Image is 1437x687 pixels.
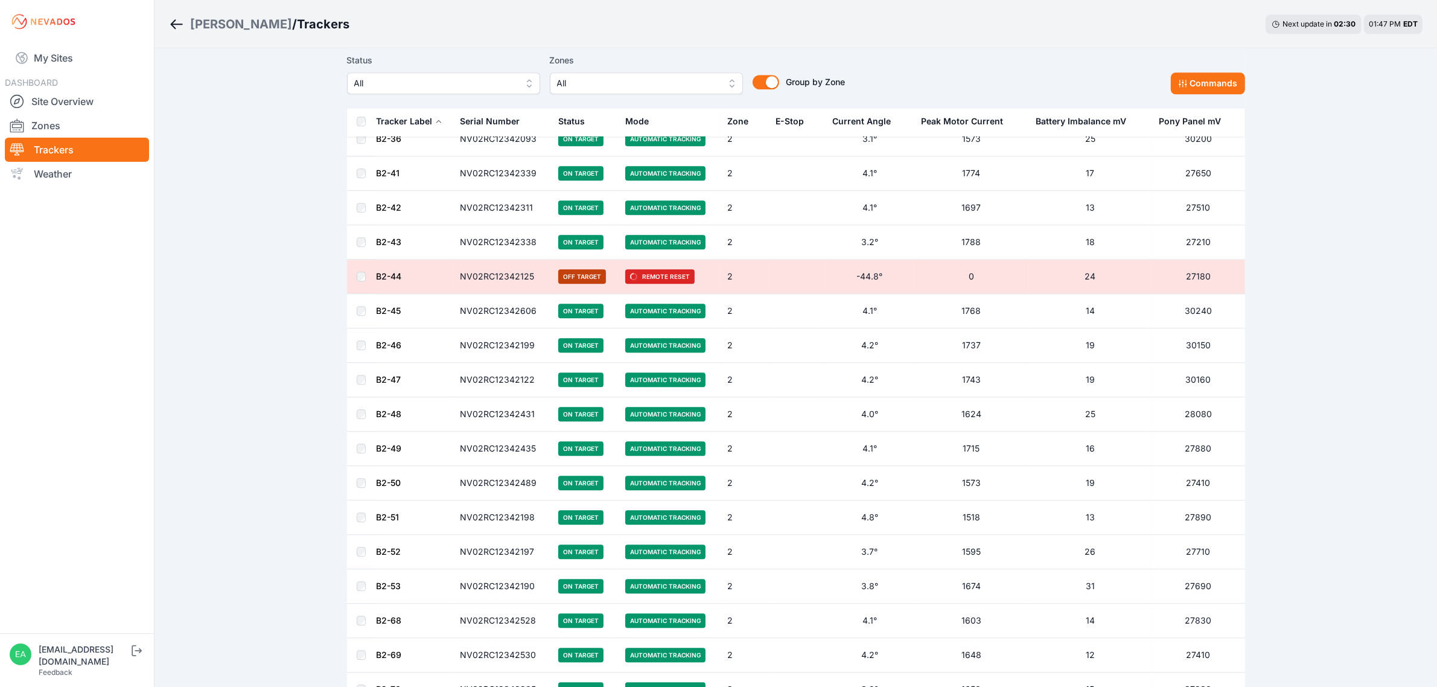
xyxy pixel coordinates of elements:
[1028,225,1152,260] td: 18
[377,512,400,522] a: B2-51
[377,237,402,247] a: B2-43
[453,500,552,535] td: NV02RC12342198
[460,107,530,136] button: Serial Number
[169,8,349,40] nav: Breadcrumb
[1028,466,1152,500] td: 19
[558,304,604,318] span: On Target
[460,115,520,127] div: Serial Number
[558,372,604,387] span: On Target
[720,604,769,638] td: 2
[10,12,77,31] img: Nevados
[914,638,1028,673] td: 1648
[1028,604,1152,638] td: 14
[720,156,769,191] td: 2
[1028,397,1152,432] td: 25
[558,107,594,136] button: Status
[625,476,706,490] span: Automatic Tracking
[720,535,769,569] td: 2
[1028,328,1152,363] td: 19
[825,191,914,225] td: 4.1°
[1152,638,1245,673] td: 27410
[1152,569,1245,604] td: 27690
[922,115,1004,127] div: Peak Motor Current
[377,443,402,453] a: B2-49
[1152,604,1245,638] td: 27830
[453,363,552,397] td: NV02RC12342122
[825,432,914,466] td: 4.1°
[558,132,604,146] span: On Target
[5,138,149,162] a: Trackers
[625,338,706,353] span: Automatic Tracking
[625,579,706,593] span: Automatic Tracking
[625,235,706,249] span: Automatic Tracking
[1028,569,1152,604] td: 31
[377,202,402,212] a: B2-42
[5,113,149,138] a: Zones
[625,372,706,387] span: Automatic Tracking
[453,638,552,673] td: NV02RC12342530
[558,235,604,249] span: On Target
[832,107,900,136] button: Current Angle
[377,305,401,316] a: B2-45
[453,191,552,225] td: NV02RC12342311
[720,363,769,397] td: 2
[720,191,769,225] td: 2
[453,328,552,363] td: NV02RC12342199
[5,89,149,113] a: Site Overview
[825,569,914,604] td: 3.8°
[558,545,604,559] span: On Target
[825,225,914,260] td: 3.2°
[914,466,1028,500] td: 1573
[377,168,400,178] a: B2-41
[1152,397,1245,432] td: 28080
[1028,156,1152,191] td: 17
[776,115,805,127] div: E-Stop
[558,613,604,628] span: On Target
[558,200,604,215] span: On Target
[914,397,1028,432] td: 1624
[720,432,769,466] td: 2
[1152,225,1245,260] td: 27210
[377,581,401,591] a: B2-53
[1334,19,1356,29] div: 02 : 30
[1028,260,1152,294] td: 24
[5,77,58,88] span: DASHBOARD
[453,569,552,604] td: NV02RC12342190
[1152,328,1245,363] td: 30150
[914,122,1028,156] td: 1573
[377,374,401,385] a: B2-47
[39,644,129,668] div: [EMAIL_ADDRESS][DOMAIN_NAME]
[1036,107,1136,136] button: Battery Imbalance mV
[5,43,149,72] a: My Sites
[720,638,769,673] td: 2
[558,166,604,181] span: On Target
[1028,535,1152,569] td: 26
[1152,432,1245,466] td: 27880
[550,53,743,68] label: Zones
[1152,156,1245,191] td: 27650
[720,122,769,156] td: 2
[557,76,719,91] span: All
[558,338,604,353] span: On Target
[720,397,769,432] td: 2
[914,363,1028,397] td: 1743
[720,294,769,328] td: 2
[347,53,540,68] label: Status
[377,409,402,419] a: B2-48
[914,500,1028,535] td: 1518
[377,133,402,144] a: B2-36
[1028,432,1152,466] td: 16
[914,604,1028,638] td: 1603
[720,569,769,604] td: 2
[727,115,748,127] div: Zone
[453,466,552,500] td: NV02RC12342489
[914,569,1028,604] td: 1674
[1159,107,1231,136] button: Pony Panel mV
[558,407,604,421] span: On Target
[1152,363,1245,397] td: 30160
[625,166,706,181] span: Automatic Tracking
[453,397,552,432] td: NV02RC12342431
[1036,115,1126,127] div: Battery Imbalance mV
[10,644,31,665] img: eamon@nevados.solar
[292,16,297,33] span: /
